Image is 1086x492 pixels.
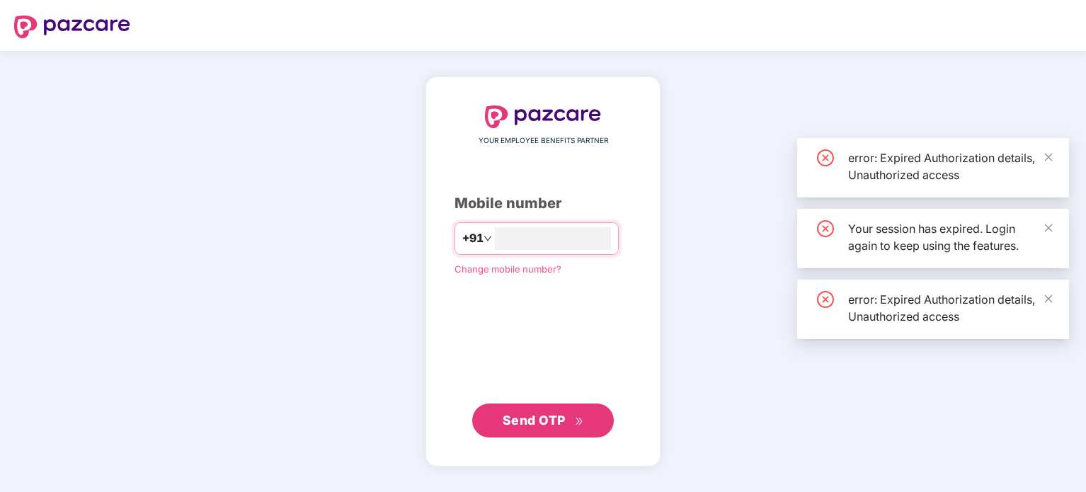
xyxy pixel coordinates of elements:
span: down [484,234,492,243]
div: error: Expired Authorization details, Unauthorized access [848,149,1052,183]
span: double-right [575,417,584,426]
a: Change mobile number? [455,263,561,275]
img: logo [14,16,130,38]
span: close [1044,223,1053,233]
div: error: Expired Authorization details, Unauthorized access [848,291,1052,325]
div: Your session has expired. Login again to keep using the features. [848,220,1052,254]
span: Send OTP [503,413,566,428]
span: close [1044,152,1053,162]
span: YOUR EMPLOYEE BENEFITS PARTNER [479,135,608,147]
img: logo [485,105,601,128]
div: Mobile number [455,193,631,214]
span: close-circle [817,291,834,308]
span: close-circle [817,149,834,166]
span: +91 [462,229,484,247]
span: close-circle [817,220,834,237]
button: Send OTPdouble-right [472,404,614,437]
span: close [1044,294,1053,304]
